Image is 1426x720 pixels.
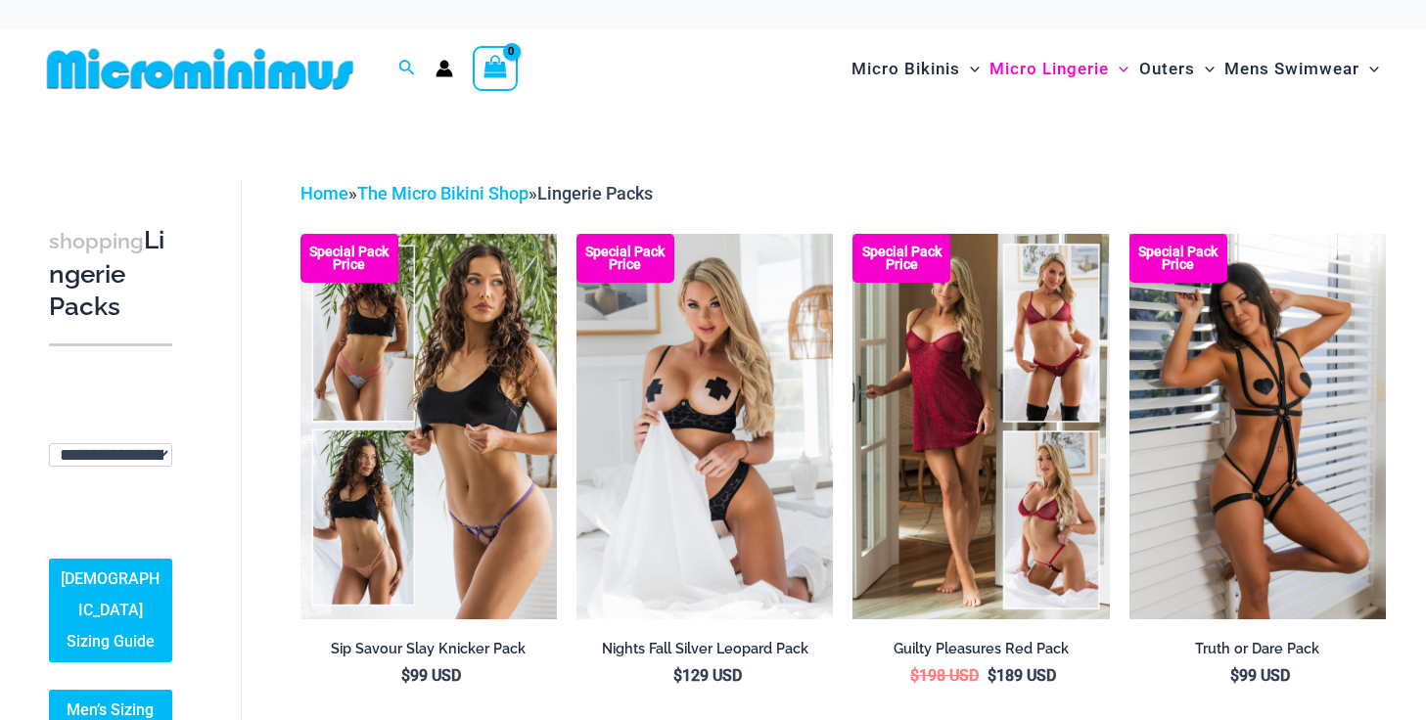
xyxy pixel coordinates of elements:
h3: Lingerie Packs [49,224,172,324]
a: Mens SwimwearMenu ToggleMenu Toggle [1219,39,1384,99]
span: Menu Toggle [1359,44,1379,94]
nav: Site Navigation [844,36,1387,102]
span: $ [673,666,682,685]
span: Micro Bikinis [851,44,960,94]
a: [DEMOGRAPHIC_DATA] Sizing Guide [49,559,172,662]
a: Truth or Dare Black 1905 Bodysuit 611 Micro 07 Truth or Dare Black 1905 Bodysuit 611 Micro 06Trut... [1129,234,1386,619]
bdi: 129 USD [673,666,742,685]
a: Search icon link [398,57,416,81]
a: Collection Pack (9) Collection Pack b (5)Collection Pack b (5) [300,234,557,619]
bdi: 99 USD [1230,666,1290,685]
span: Mens Swimwear [1224,44,1359,94]
img: Guilty Pleasures Red Collection Pack F [852,234,1109,619]
a: Truth or Dare Pack [1129,640,1386,665]
a: Guilty Pleasures Red Collection Pack F Guilty Pleasures Red Collection Pack BGuilty Pleasures Red... [852,234,1109,619]
bdi: 99 USD [401,666,461,685]
h2: Sip Savour Slay Knicker Pack [300,640,557,658]
span: Menu Toggle [1195,44,1215,94]
a: View Shopping Cart, empty [473,46,518,91]
h2: Truth or Dare Pack [1129,640,1386,658]
img: Truth or Dare Black 1905 Bodysuit 611 Micro 07 [1129,234,1386,619]
h2: Nights Fall Silver Leopard Pack [576,640,833,658]
h2: Guilty Pleasures Red Pack [852,640,1109,658]
b: Special Pack Price [576,246,674,271]
span: » » [300,183,653,203]
span: $ [401,666,410,685]
span: Lingerie Packs [537,183,653,203]
b: Special Pack Price [852,246,950,271]
span: $ [910,666,919,685]
bdi: 189 USD [988,666,1056,685]
a: Micro BikinisMenu ToggleMenu Toggle [847,39,985,99]
span: $ [988,666,996,685]
b: Special Pack Price [300,246,398,271]
a: Nights Fall Silver Leopard Pack [576,640,833,665]
img: Collection Pack (9) [300,234,557,619]
b: Special Pack Price [1129,246,1227,271]
a: Micro LingerieMenu ToggleMenu Toggle [985,39,1133,99]
a: Home [300,183,348,203]
a: Nights Fall Silver Leopard 1036 Bra 6046 Thong 09v2 Nights Fall Silver Leopard 1036 Bra 6046 Thon... [576,234,833,619]
select: wpc-taxonomy-pa_fabric-type-746009 [49,443,172,467]
bdi: 198 USD [910,666,979,685]
a: Account icon link [436,60,453,77]
span: Menu Toggle [960,44,980,94]
span: $ [1230,666,1239,685]
span: Outers [1139,44,1195,94]
a: OutersMenu ToggleMenu Toggle [1134,39,1219,99]
img: Nights Fall Silver Leopard 1036 Bra 6046 Thong 09v2 [576,234,833,619]
span: shopping [49,229,144,253]
a: The Micro Bikini Shop [357,183,529,203]
a: Sip Savour Slay Knicker Pack [300,640,557,665]
span: Micro Lingerie [989,44,1109,94]
img: MM SHOP LOGO FLAT [39,47,361,91]
span: Menu Toggle [1109,44,1128,94]
a: Guilty Pleasures Red Pack [852,640,1109,665]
